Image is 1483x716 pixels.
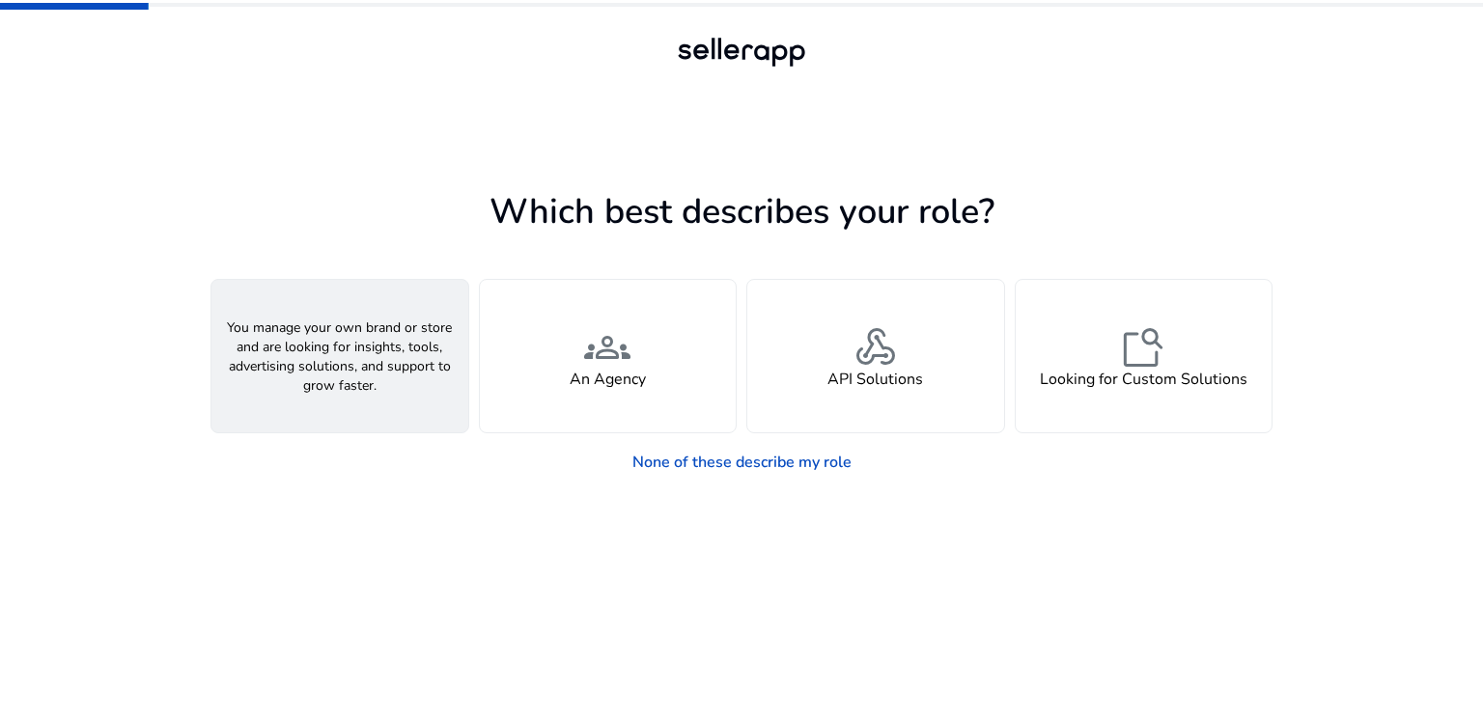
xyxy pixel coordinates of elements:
h4: Looking for Custom Solutions [1040,371,1247,389]
a: None of these describe my role [617,443,867,482]
button: feature_searchLooking for Custom Solutions [1015,279,1273,433]
span: feature_search [1120,324,1166,371]
h1: Which best describes your role? [210,191,1273,233]
h4: API Solutions [827,371,923,389]
span: groups [584,324,630,371]
button: groupsAn Agency [479,279,738,433]
button: webhookAPI Solutions [746,279,1005,433]
button: You manage your own brand or store and are looking for insights, tools, advertising solutions, an... [210,279,469,433]
span: webhook [853,324,899,371]
h4: An Agency [570,371,646,389]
